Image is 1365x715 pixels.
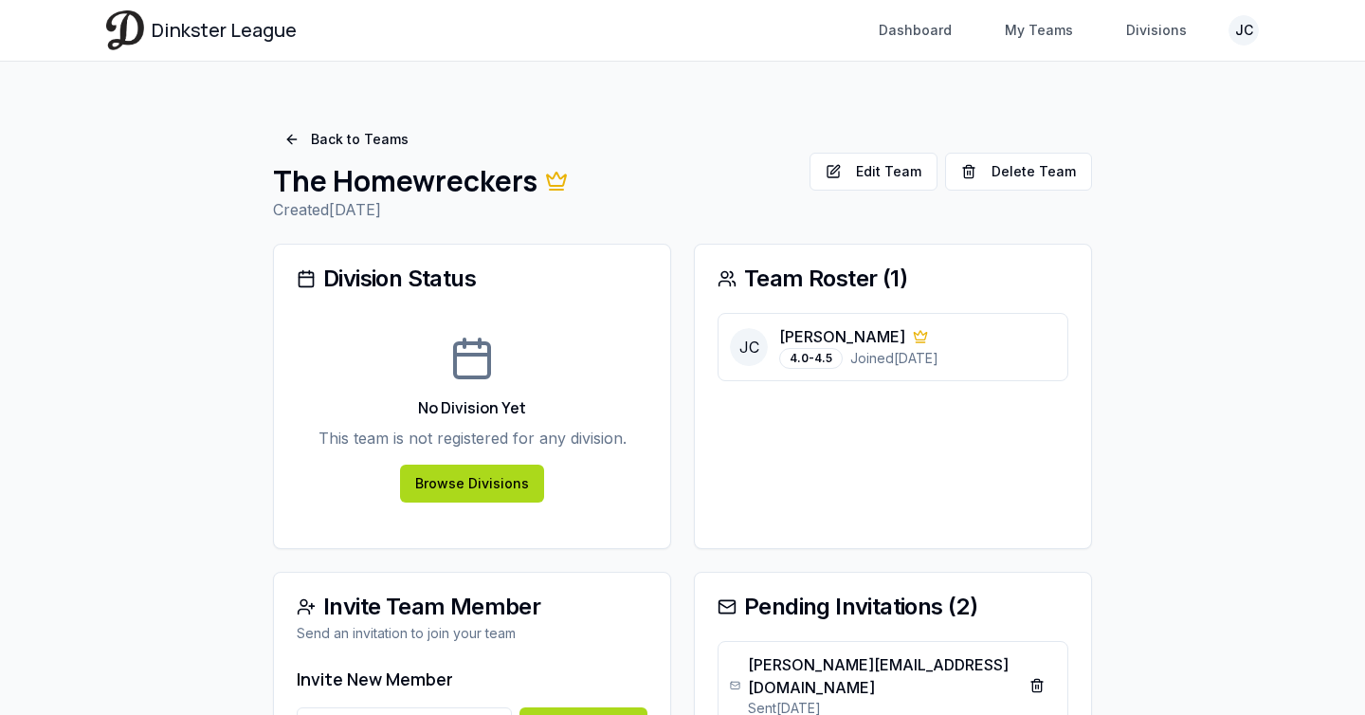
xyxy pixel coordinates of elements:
[730,328,768,366] span: JC
[748,653,1018,699] p: [PERSON_NAME][EMAIL_ADDRESS][DOMAIN_NAME]
[297,624,647,643] div: Send an invitation to join your team
[106,10,297,49] a: Dinkster League
[297,596,647,618] div: Invite Team Member
[297,396,647,419] h3: No Division Yet
[1115,13,1198,47] a: Divisions
[273,122,420,156] a: Back to Teams
[152,17,297,44] span: Dinkster League
[718,267,1068,290] div: Team Roster ( 1 )
[106,10,144,49] img: Dinkster
[297,267,647,290] div: Division Status
[779,348,843,369] div: 4.0-4.5
[867,13,963,47] a: Dashboard
[297,427,647,449] p: This team is not registered for any division.
[779,325,905,348] p: [PERSON_NAME]
[1276,630,1337,687] iframe: chat widget
[810,153,937,191] button: Edit Team
[400,465,544,503] a: Browse Divisions
[993,13,1084,47] a: My Teams
[1228,15,1259,46] button: JC
[718,596,1068,618] div: Pending Invitations ( 2 )
[273,164,794,198] h1: The Homewreckers
[297,666,647,692] h3: Invite New Member
[850,349,938,368] span: Joined [DATE]
[945,153,1092,191] button: Delete Team
[273,198,794,221] p: Created [DATE]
